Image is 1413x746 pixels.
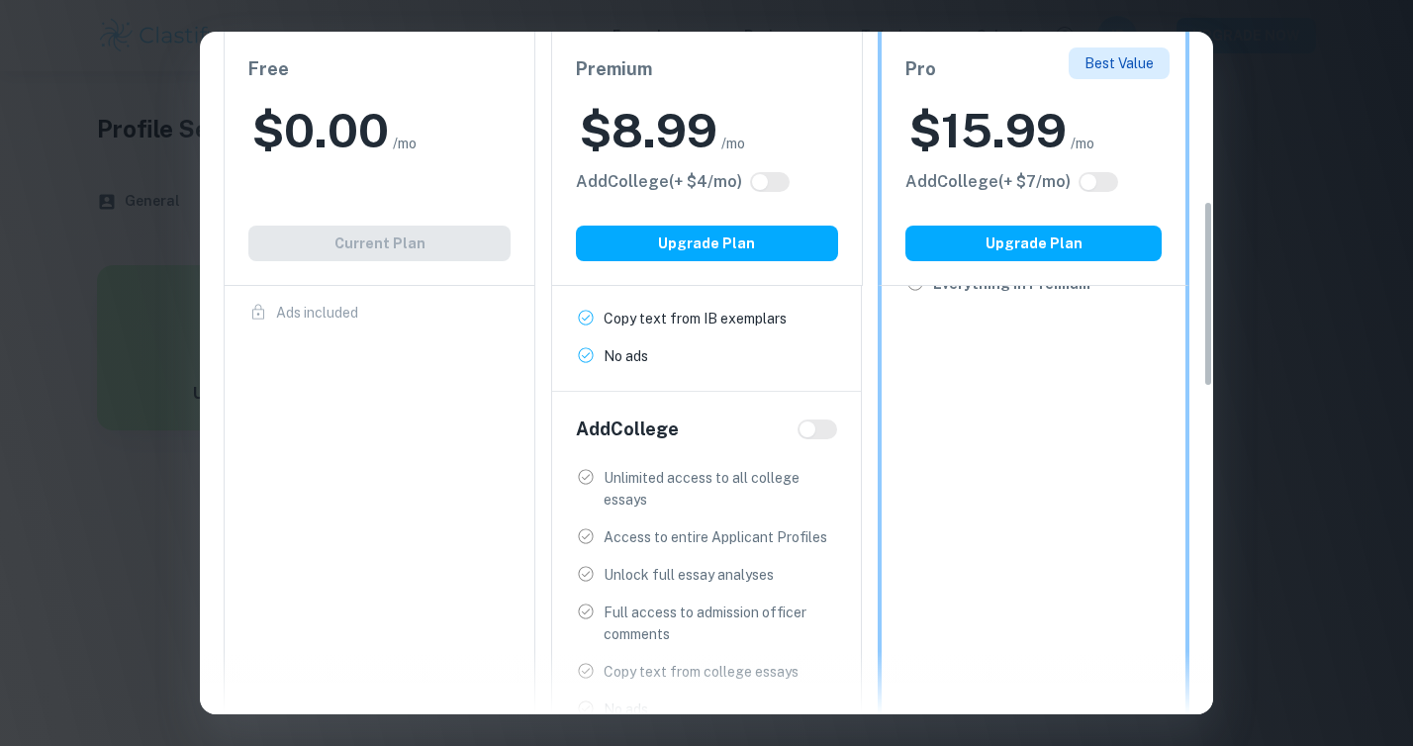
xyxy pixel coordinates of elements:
[909,99,1067,162] h2: $ 15.99
[604,602,838,645] p: Full access to admission officer comments
[604,526,827,548] p: Access to entire Applicant Profiles
[248,55,511,83] h6: Free
[576,170,742,194] h6: Click to see all the additional College features.
[604,308,787,329] p: Copy text from IB exemplars
[905,55,1162,83] h6: Pro
[604,467,838,511] p: Unlimited access to all college essays
[393,133,417,154] span: /mo
[252,99,389,162] h2: $ 0.00
[576,55,838,83] h6: Premium
[604,564,774,586] p: Unlock full essay analyses
[276,302,358,324] p: Ads included
[580,99,717,162] h2: $ 8.99
[721,133,745,154] span: /mo
[905,170,1071,194] h6: Click to see all the additional College features.
[576,226,838,261] button: Upgrade Plan
[905,226,1162,261] button: Upgrade Plan
[576,416,679,443] h6: Add College
[1084,52,1154,74] p: Best Value
[604,345,648,367] p: No ads
[1071,133,1094,154] span: /mo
